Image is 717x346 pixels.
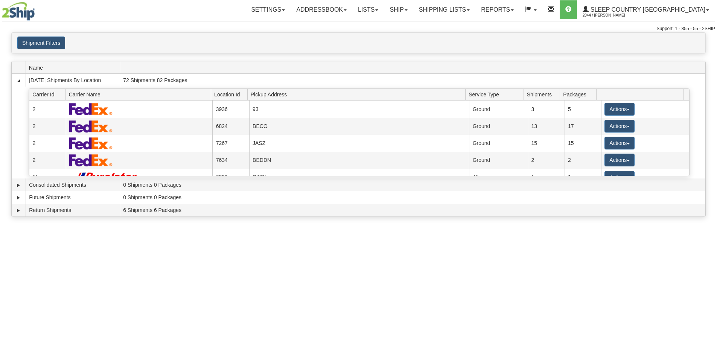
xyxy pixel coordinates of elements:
td: 15 [528,135,564,152]
td: 93 [249,101,469,117]
a: Collapse [15,77,22,84]
td: 5 [565,101,601,117]
td: 15 [565,135,601,152]
a: Expand [15,207,22,214]
span: Carrier Id [32,88,65,100]
span: 2044 / [PERSON_NAME] [583,12,639,19]
td: Ground [469,152,528,169]
td: 6831 [212,169,249,186]
a: Sleep Country [GEOGRAPHIC_DATA] 2044 / [PERSON_NAME] [577,0,715,19]
td: BECO [249,118,469,135]
td: 6824 [212,118,249,135]
td: 2 [29,101,65,117]
td: Consolidated Shipments [26,178,120,191]
span: Name [29,62,120,73]
iframe: chat widget [700,134,716,211]
span: Sleep Country [GEOGRAPHIC_DATA] [589,6,705,13]
button: Actions [604,154,635,166]
span: Location Id [214,88,247,100]
span: Shipments [527,88,560,100]
img: FedEx [69,103,113,115]
a: Addressbook [291,0,352,19]
td: 7267 [212,135,249,152]
td: BEDDN [249,152,469,169]
button: Actions [604,171,635,184]
div: Support: 1 - 855 - 55 - 2SHIP [2,26,715,32]
td: 72 Shipments 82 Packages [120,74,705,87]
a: Shipping lists [413,0,475,19]
td: 7634 [212,152,249,169]
img: FedEx [69,137,113,149]
img: FedEx [69,120,113,133]
a: Reports [475,0,519,19]
span: Packages [563,88,596,100]
td: Ground [469,101,528,117]
td: Return Shipments [26,204,120,216]
button: Actions [604,120,635,133]
td: 2 [528,152,564,169]
button: Shipment Filters [17,37,65,49]
td: Ground [469,135,528,152]
td: 2 [565,152,601,169]
td: All [469,169,528,186]
a: Settings [245,0,291,19]
td: Ground [469,118,528,135]
td: 13 [528,118,564,135]
td: 2 [29,152,65,169]
img: Purolator [69,172,140,182]
td: 17 [565,118,601,135]
a: Expand [15,194,22,201]
span: Pickup Address [251,88,466,100]
td: CATH [249,169,469,186]
td: 1 [528,169,564,186]
td: 6 Shipments 6 Packages [120,204,705,216]
a: Ship [384,0,413,19]
button: Actions [604,103,635,116]
td: 0 Shipments 0 Packages [120,191,705,204]
img: FedEx [69,154,113,166]
td: 1 [565,169,601,186]
td: 3 [528,101,564,117]
span: Service Type [469,88,524,100]
td: 2 [29,135,65,152]
td: 3936 [212,101,249,117]
td: 11 [29,169,65,186]
td: [DATE] Shipments By Location [26,74,120,87]
td: JASZ [249,135,469,152]
span: Carrier Name [69,88,211,100]
td: 0 Shipments 0 Packages [120,178,705,191]
a: Expand [15,181,22,189]
td: 2 [29,118,65,135]
a: Lists [352,0,384,19]
button: Actions [604,137,635,149]
img: logo2044.jpg [2,2,35,21]
td: Future Shipments [26,191,120,204]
